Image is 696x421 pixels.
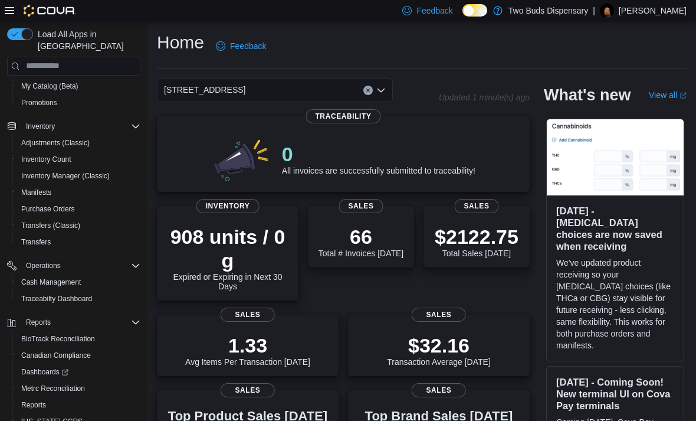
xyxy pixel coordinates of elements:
[33,28,140,52] span: Load All Apps in [GEOGRAPHIC_DATA]
[221,308,275,322] span: Sales
[17,152,140,167] span: Inventory Count
[412,308,466,322] span: Sales
[2,314,145,331] button: Reports
[21,188,51,197] span: Manifests
[600,4,614,18] div: Howie Miller
[17,96,140,110] span: Promotions
[12,291,145,307] button: Traceabilty Dashboard
[12,168,145,184] button: Inventory Manager (Classic)
[17,365,73,379] a: Dashboards
[21,367,68,377] span: Dashboards
[221,383,275,397] span: Sales
[12,217,145,234] button: Transfers (Classic)
[17,79,83,93] a: My Catalog (Beta)
[12,397,145,413] button: Reports
[319,225,403,258] div: Total # Invoices [DATE]
[412,383,466,397] span: Sales
[21,294,92,303] span: Traceabilty Dashboard
[21,278,81,287] span: Cash Management
[17,169,114,183] a: Inventory Manager (Classic)
[17,169,140,183] span: Inventory Manager (Classic)
[556,376,674,412] h3: [DATE] - Coming Soon! New terminal UI on Cova Pay terminals
[2,257,145,274] button: Operations
[166,225,289,272] p: 908 units / 0 g
[649,90,687,100] a: View allExternal link
[17,398,140,412] span: Reports
[21,119,140,133] span: Inventory
[17,365,140,379] span: Dashboards
[17,218,140,233] span: Transfers (Classic)
[17,275,140,289] span: Cash Management
[17,202,80,216] a: Purchase Orders
[416,5,452,17] span: Feedback
[17,235,140,249] span: Transfers
[556,205,674,252] h3: [DATE] - [MEDICAL_DATA] choices are now saved when receiving
[17,218,85,233] a: Transfers (Classic)
[21,138,90,148] span: Adjustments (Classic)
[435,225,518,258] div: Total Sales [DATE]
[17,136,94,150] a: Adjustments (Classic)
[21,384,85,393] span: Metrc Reconciliation
[17,79,140,93] span: My Catalog (Beta)
[26,318,51,327] span: Reports
[211,135,273,182] img: 0
[166,225,289,291] div: Expired or Expiring in Next 30 Days
[376,86,386,95] button: Open list of options
[2,118,145,135] button: Inventory
[21,259,140,273] span: Operations
[363,86,373,95] button: Clear input
[439,93,530,102] p: Updated 1 minute(s) ago
[306,109,380,123] span: Traceability
[12,380,145,397] button: Metrc Reconciliation
[17,348,140,363] span: Canadian Compliance
[17,136,140,150] span: Adjustments (Classic)
[17,185,140,200] span: Manifests
[12,274,145,291] button: Cash Management
[21,237,51,247] span: Transfers
[21,259,65,273] button: Operations
[21,351,91,360] span: Canadian Compliance
[211,34,271,58] a: Feedback
[21,171,110,181] span: Inventory Manager (Classic)
[319,225,403,249] p: 66
[544,86,631,105] h2: What's new
[508,4,588,18] p: Two Buds Dispensary
[17,292,97,306] a: Traceabilty Dashboard
[17,381,90,396] a: Metrc Reconciliation
[17,332,140,346] span: BioTrack Reconciliation
[282,142,475,175] div: All invoices are successfully submitted to traceability!
[21,119,60,133] button: Inventory
[21,315,140,329] span: Reports
[157,31,204,54] h1: Home
[619,4,687,18] p: [PERSON_NAME]
[21,81,78,91] span: My Catalog (Beta)
[12,78,145,94] button: My Catalog (Beta)
[185,334,310,357] p: 1.33
[17,398,51,412] a: Reports
[12,151,145,168] button: Inventory Count
[12,347,145,364] button: Canadian Compliance
[455,199,499,213] span: Sales
[679,92,687,99] svg: External link
[17,152,76,167] a: Inventory Count
[12,201,145,217] button: Purchase Orders
[24,5,76,17] img: Cova
[17,381,140,396] span: Metrc Reconciliation
[230,40,266,52] span: Feedback
[21,155,71,164] span: Inventory Count
[387,334,491,367] div: Transaction Average [DATE]
[12,331,145,347] button: BioTrack Reconciliation
[12,94,145,111] button: Promotions
[17,202,140,216] span: Purchase Orders
[185,334,310,367] div: Avg Items Per Transaction [DATE]
[21,315,55,329] button: Reports
[26,122,55,131] span: Inventory
[17,275,86,289] a: Cash Management
[17,332,100,346] a: BioTrack Reconciliation
[21,334,95,344] span: BioTrack Reconciliation
[435,225,518,249] p: $2122.75
[12,135,145,151] button: Adjustments (Classic)
[387,334,491,357] p: $32.16
[282,142,475,166] p: 0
